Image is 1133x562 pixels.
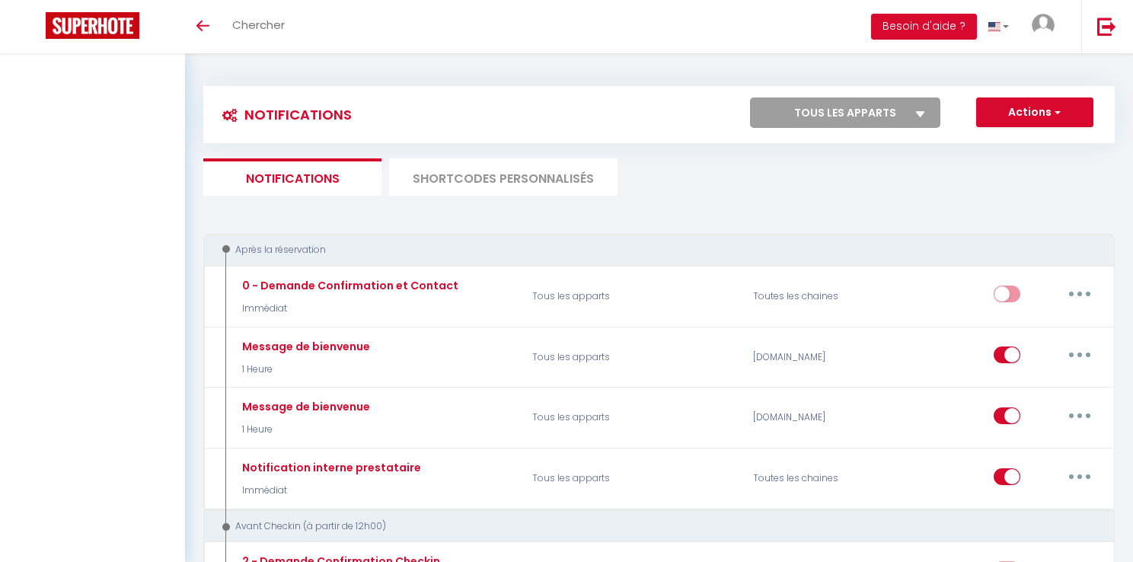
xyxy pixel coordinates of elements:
p: Tous les apparts [522,274,743,318]
div: Notification interne prestataire [238,459,421,476]
div: Toutes les chaines [743,274,890,318]
button: Actions [976,97,1093,128]
div: Message de bienvenue [238,338,370,355]
span: Chercher [232,17,285,33]
p: Immédiat [238,484,421,498]
h3: Notifications [215,97,352,132]
img: Super Booking [46,12,139,39]
div: Message de bienvenue [238,398,370,415]
p: Immédiat [238,302,458,316]
div: [DOMAIN_NAME] [743,396,890,440]
button: Besoin d'aide ? [871,14,977,40]
img: logout [1097,17,1116,36]
p: 1 Heure [238,423,370,437]
img: ... [1032,14,1055,37]
li: SHORTCODES PERSONNALISÉS [389,158,618,196]
li: Notifications [203,158,381,196]
p: Tous les apparts [522,335,743,379]
div: Avant Checkin (à partir de 12h00) [218,519,1084,534]
div: Après la réservation [218,243,1084,257]
div: Toutes les chaines [743,457,890,501]
div: [DOMAIN_NAME] [743,335,890,379]
p: Tous les apparts [522,457,743,501]
div: 0 - Demande Confirmation et Contact [238,277,458,294]
p: 1 Heure [238,362,370,377]
p: Tous les apparts [522,396,743,440]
